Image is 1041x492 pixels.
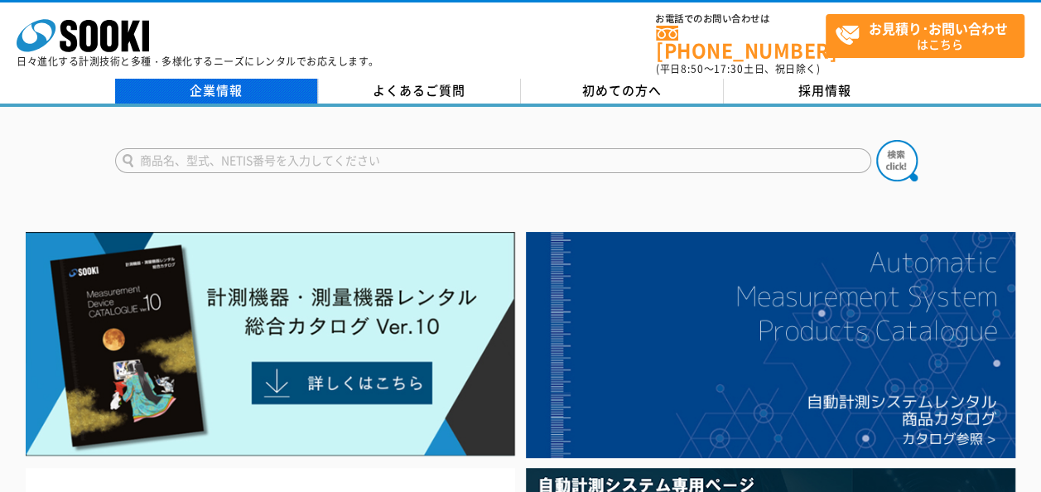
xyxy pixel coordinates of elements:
[681,61,704,76] span: 8:50
[582,81,662,99] span: 初めての方へ
[526,232,1015,458] img: 自動計測システムカタログ
[115,148,871,173] input: 商品名、型式、NETIS番号を入力してください
[17,56,379,66] p: 日々進化する計測技術と多種・多様化するニーズにレンタルでお応えします。
[656,61,820,76] span: (平日 ～ 土日、祝日除く)
[318,79,521,104] a: よくあるご質問
[876,140,918,181] img: btn_search.png
[656,26,826,60] a: [PHONE_NUMBER]
[115,79,318,104] a: 企業情報
[826,14,1024,58] a: お見積り･お問い合わせはこちら
[656,14,826,24] span: お電話でのお問い合わせは
[26,232,515,456] img: Catalog Ver10
[835,15,1024,56] span: はこちら
[724,79,927,104] a: 採用情報
[714,61,744,76] span: 17:30
[869,18,1008,38] strong: お見積り･お問い合わせ
[521,79,724,104] a: 初めての方へ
